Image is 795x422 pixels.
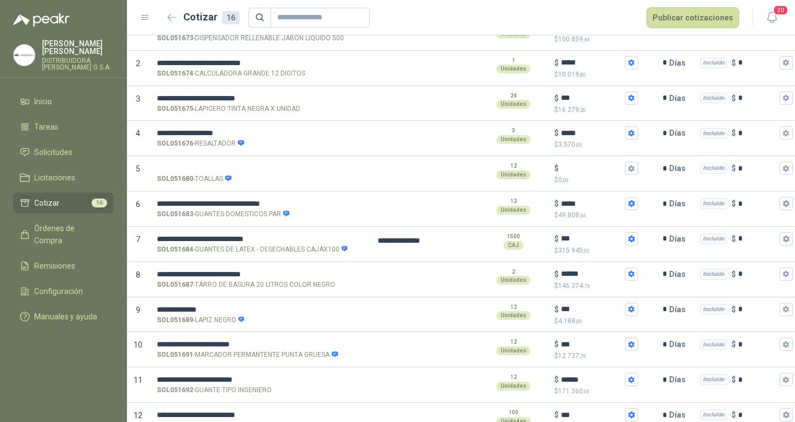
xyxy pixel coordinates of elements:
[780,197,793,210] button: Incluido $
[157,411,362,419] input: SOL051693-COFIA DESECHABLES
[738,340,777,349] input: Incluido $
[136,94,140,103] span: 3
[496,382,531,391] div: Unidades
[738,94,777,102] input: Incluido $
[732,92,736,104] p: $
[157,68,193,79] strong: SOL051674
[157,315,245,325] p: - LAPIZ NEGRO
[13,218,114,251] a: Órdenes de Compra
[780,56,793,70] button: Incluido $
[780,92,793,105] button: Incluido $
[554,245,638,256] p: $
[13,306,114,327] a: Manuales y ayuda
[780,268,793,281] button: Incluido $
[34,95,52,108] span: Inicio
[34,197,60,209] span: Cotizar
[157,94,362,103] input: SOL051675-LAPICERO TINTA NEGRA X UNIDAD
[554,175,638,185] p: $
[496,170,531,179] div: Unidades
[558,317,582,325] span: 4.188
[625,303,638,316] button: $$4.188,00
[738,58,777,67] input: Incluido $
[583,388,590,394] span: ,00
[669,368,690,391] p: Días
[554,386,638,397] p: $
[222,11,240,24] div: 16
[579,212,586,218] span: ,64
[554,303,559,316] p: $
[508,408,518,417] p: 100
[732,233,736,245] p: $
[554,127,559,139] p: $
[157,350,193,360] strong: SOL051691
[157,33,193,44] strong: SOL051673
[561,340,623,349] input: $$12.737,76
[157,104,300,114] p: - LAPICERO TINTA NEGRA X UNIDAD
[732,57,736,69] p: $
[732,338,736,350] p: $
[780,303,793,316] button: Incluido $
[92,199,107,207] span: 16
[554,281,638,291] p: $
[157,376,362,384] input: SOL051692-GUANTE TIPO INGENIERO
[700,163,727,174] div: Incluido
[738,270,777,278] input: Incluido $
[780,162,793,175] button: Incluido $
[34,121,59,133] span: Tareas
[496,311,531,320] div: Unidades
[157,306,362,314] input: SOL051689-LAPIZ NEGRO
[136,235,140,244] span: 7
[558,71,586,78] span: 10.019
[157,280,335,290] p: - TARRO DE BASURA 20 LITROS COLOR NEGRO
[13,142,114,163] a: Solicitudes
[13,193,114,213] a: Cotizar16
[732,409,736,421] p: $
[157,209,193,220] strong: SOL051683
[42,40,114,55] p: [PERSON_NAME] [PERSON_NAME]
[507,232,520,241] p: 1500
[34,260,75,272] span: Remisiones
[157,104,193,114] strong: SOL051675
[561,270,623,278] input: $$146.374,76
[700,128,727,139] div: Incluido
[780,373,793,386] button: Incluido $
[738,411,777,419] input: Incluido $
[14,45,35,66] img: Company Logo
[34,146,72,158] span: Solicitudes
[157,244,348,255] p: - GUANTES DE LATEX - DESECHABLES CAJAX100
[496,65,531,73] div: Unidades
[558,176,569,184] span: 0
[34,311,97,323] span: Manuales y ayuda
[558,387,590,395] span: 171.360
[510,338,517,346] p: 12
[510,162,517,170] p: 12
[700,93,727,104] div: Incluido
[496,346,531,355] div: Unidades
[496,206,531,215] div: Unidades
[136,164,140,173] span: 5
[554,338,559,350] p: $
[157,138,245,149] p: - RESALTADOR
[700,233,727,244] div: Incluido
[738,129,777,137] input: Incluido $
[510,92,517,100] p: 24
[554,210,638,221] p: $
[134,376,142,384] span: 11
[780,126,793,140] button: Incluido $
[496,276,531,285] div: Unidades
[13,281,114,302] a: Configuración
[669,122,690,144] p: Días
[579,353,586,359] span: ,76
[625,92,638,105] button: $$16.279,20
[136,129,140,138] span: 4
[157,270,362,279] input: SOL051687-TARRO DE BASURA 20 LITROS COLOR NEGRO
[738,376,777,384] input: Incluido $
[700,374,727,385] div: Incluido
[625,408,638,421] button: $$
[134,340,142,349] span: 10
[554,70,638,80] p: $
[554,105,638,115] p: $
[579,72,586,78] span: ,80
[583,283,590,289] span: ,76
[561,200,623,208] input: $$49.808,64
